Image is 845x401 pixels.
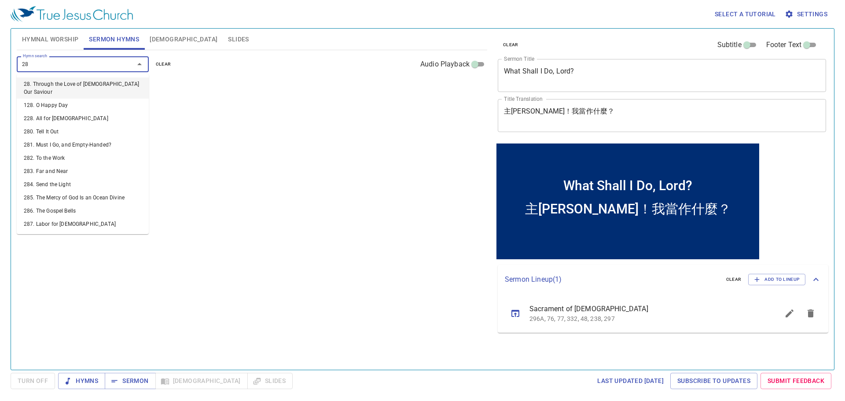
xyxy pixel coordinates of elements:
[529,304,758,314] span: Sacrament of [DEMOGRAPHIC_DATA]
[151,59,176,70] button: clear
[721,274,747,285] button: clear
[754,276,800,283] span: Add to Lineup
[58,373,105,389] button: Hymns
[17,151,149,165] li: 282. To the Work
[711,6,779,22] button: Select a tutorial
[498,40,524,50] button: clear
[786,9,827,20] span: Settings
[748,274,805,285] button: Add to Lineup
[677,375,750,386] span: Subscribe to Updates
[17,204,149,217] li: 286. The Gospel Bells
[17,112,149,125] li: 228. All for [DEMOGRAPHIC_DATA]
[597,375,664,386] span: Last updated [DATE]
[150,34,217,45] span: [DEMOGRAPHIC_DATA]
[112,375,148,386] span: Sermon
[17,165,149,178] li: 283. Far and Near
[594,373,667,389] a: Last updated [DATE]
[494,141,761,261] iframe: from-child
[505,274,719,285] p: Sermon Lineup ( 1 )
[17,217,149,231] li: 287. Labor for [DEMOGRAPHIC_DATA]
[726,276,742,283] span: clear
[504,67,820,84] textarea: What Shall I Do, Lord?
[715,9,776,20] span: Select a tutorial
[17,191,149,204] li: 285. The Mercy of God Is an Ocean Divine
[89,34,139,45] span: Sermon Hymns
[783,6,831,22] button: Settings
[503,41,518,49] span: clear
[65,375,98,386] span: Hymns
[504,107,820,124] textarea: 主[PERSON_NAME]！我當作什麼？
[11,6,133,22] img: True Jesus Church
[760,373,831,389] a: Submit Feedback
[17,231,149,244] li: 288. Work, for the Night Is Coming
[529,314,758,323] p: 296A, 76, 77, 332, 48, 238, 297
[768,375,824,386] span: Submit Feedback
[105,373,155,389] button: Sermon
[17,125,149,138] li: 280. Tell It Out
[22,34,79,45] span: Hymnal Worship
[766,40,802,50] span: Footer Text
[17,138,149,151] li: 281. Must I Go, and Empty-Handed?
[670,373,757,389] a: Subscribe to Updates
[717,40,742,50] span: Subtitle
[156,60,171,68] span: clear
[228,34,249,45] span: Slides
[133,58,146,70] button: Close
[420,59,470,70] span: Audio Playback
[498,265,828,294] div: Sermon Lineup(1)clearAdd to Lineup
[498,294,828,333] ul: sermon lineup list
[17,178,149,191] li: 284. Send the Light
[17,99,149,112] li: 128. O Happy Day
[17,77,149,99] li: 28. Through the Love of [DEMOGRAPHIC_DATA] Our Saviour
